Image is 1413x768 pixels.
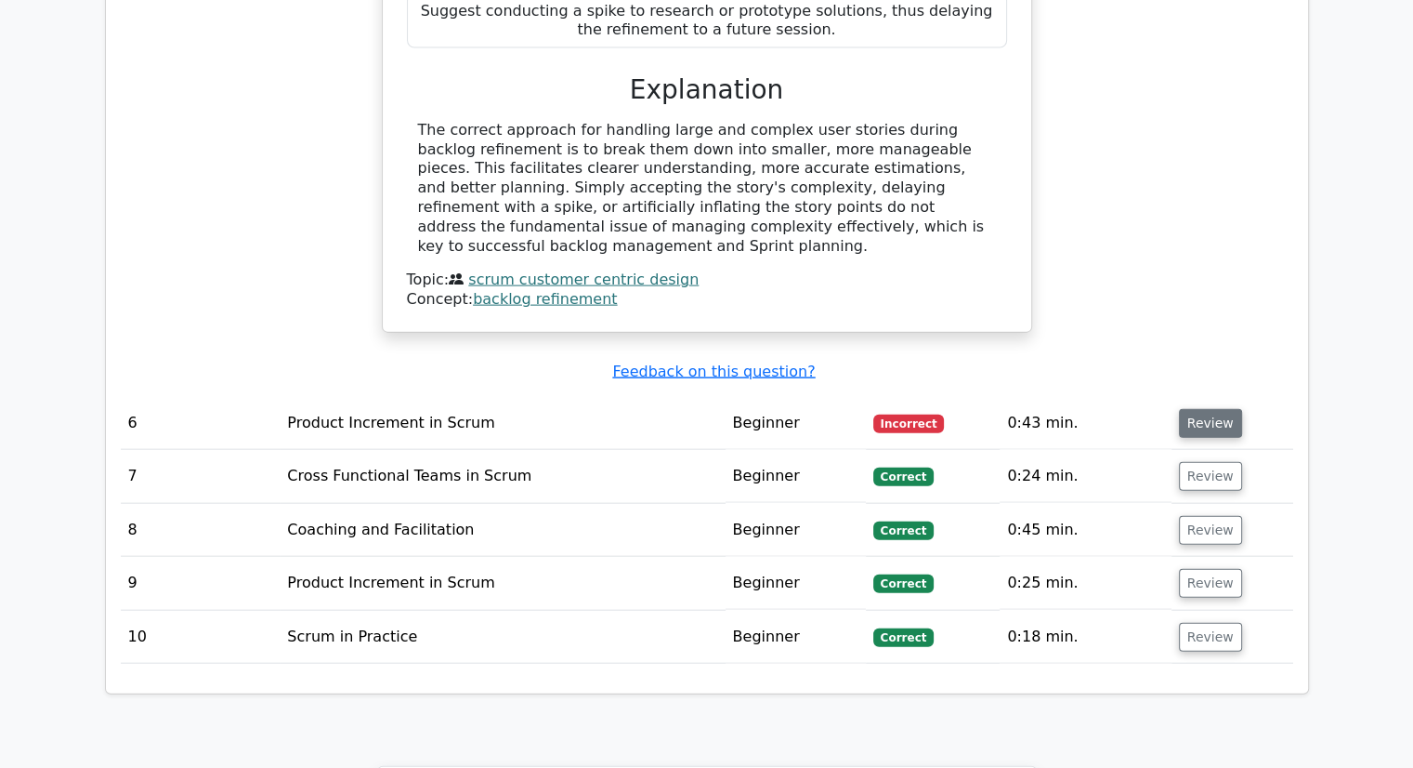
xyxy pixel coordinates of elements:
h3: Explanation [418,74,996,106]
td: 0:24 min. [1000,450,1171,503]
td: 0:45 min. [1000,504,1171,557]
td: 0:25 min. [1000,557,1171,610]
button: Review [1179,623,1242,652]
button: Review [1179,462,1242,491]
a: backlog refinement [473,290,617,308]
td: 0:18 min. [1000,611,1171,664]
button: Review [1179,516,1242,545]
td: Product Increment in Scrum [280,397,725,450]
td: Scrum in Practice [280,611,725,664]
div: The correct approach for handling large and complex user stories during backlog refinement is to ... [418,121,996,257]
td: Beginner [726,397,866,450]
td: Product Increment in Scrum [280,557,725,610]
span: Correct [873,575,934,593]
a: Feedback on this question? [612,363,815,380]
td: Coaching and Facilitation [280,504,725,557]
td: Beginner [726,504,866,557]
td: 6 [121,397,281,450]
td: Cross Functional Teams in Scrum [280,450,725,503]
span: Correct [873,629,934,647]
td: 8 [121,504,281,557]
a: scrum customer centric design [468,271,699,288]
div: Concept: [407,290,1007,310]
span: Correct [873,468,934,486]
span: Incorrect [873,415,945,433]
td: 0:43 min. [1000,397,1171,450]
button: Review [1179,569,1242,598]
td: 7 [121,450,281,503]
td: Beginner [726,611,866,664]
td: Beginner [726,450,866,503]
td: 9 [121,557,281,610]
button: Review [1179,409,1242,438]
span: Correct [873,522,934,540]
div: Topic: [407,271,1007,290]
td: Beginner [726,557,866,610]
td: 10 [121,611,281,664]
